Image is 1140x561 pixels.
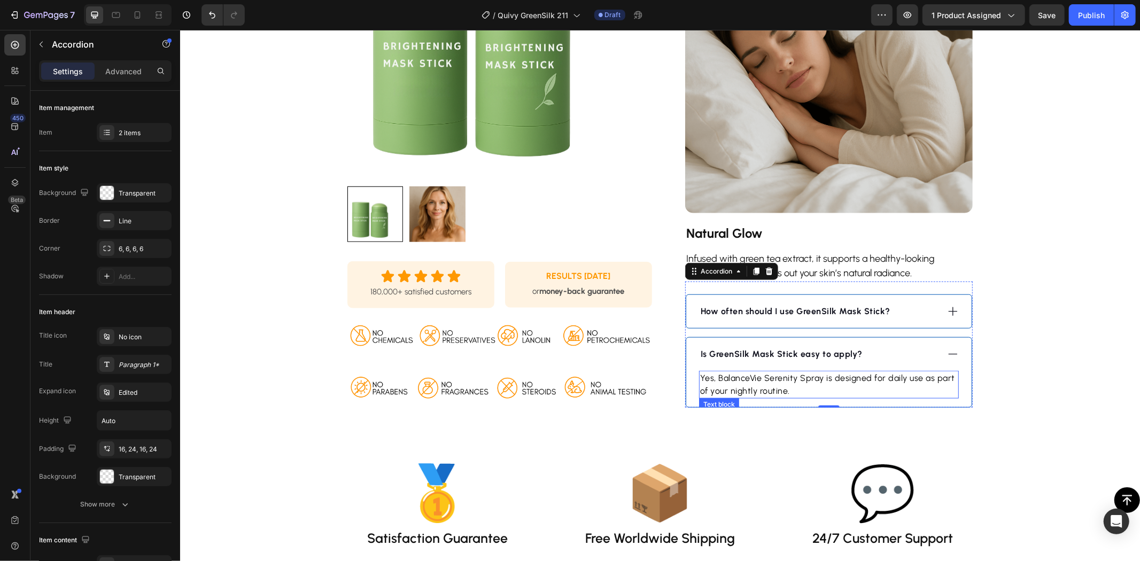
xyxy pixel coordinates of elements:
[180,30,1140,561] iframe: Design area
[70,9,75,21] p: 7
[39,360,52,369] div: Title
[97,411,171,430] input: Auto
[1078,10,1105,21] div: Publish
[505,194,793,213] h2: Rich Text Editor. Editing area: main
[521,370,557,379] div: Text block
[119,189,169,198] div: Transparent
[39,442,79,456] div: Padding
[1029,4,1065,26] button: Save
[605,10,621,20] span: Draft
[159,427,355,498] h2: 🥇
[201,4,245,26] div: Undo/Redo
[119,332,169,342] div: No icon
[604,427,801,498] h2: 💬
[39,244,60,253] div: Corner
[493,10,496,21] span: /
[932,10,1001,21] span: 1 product assigned
[1104,509,1129,534] div: Open Intercom Messenger
[105,66,142,77] p: Advanced
[39,128,52,137] div: Item
[922,4,1025,26] button: 1 product assigned
[8,196,26,204] div: Beta
[39,495,172,514] button: Show more
[39,103,94,113] div: Item management
[119,445,169,454] div: 16, 24, 16, 24
[119,216,169,226] div: Line
[39,386,76,396] div: Expand icon
[342,255,455,269] p: or
[39,186,91,200] div: Background
[39,163,68,173] div: Item style
[360,257,445,267] strong: money-back guarantee
[506,195,792,212] p: ⁠⁠⁠⁠⁠⁠⁠
[119,272,169,282] div: Add...
[39,414,74,428] div: Height
[506,196,582,211] strong: Natural Glow
[53,66,83,77] p: Settings
[382,427,578,498] h2: 📦
[52,38,143,51] p: Accordion
[498,10,569,21] span: Quivy GreenSilk 211
[10,114,26,122] div: 450
[520,342,778,368] p: Yes, BalanceVie Serenity Spray is designed for daily use as part of your nightly routine.
[1069,4,1114,26] button: Publish
[184,255,297,270] p: 180,000+ satisfied customers
[506,222,792,251] p: Infused with green tea extract, it supports a healthy-looking complexion and brings out your skin...
[39,216,60,225] div: Border
[505,221,793,252] div: Rich Text Editor. Editing area: main
[1038,11,1056,20] span: Save
[119,244,169,254] div: 6, 6, 6, 6
[519,316,684,332] div: Rich Text Editor. Editing area: main
[39,271,64,281] div: Shadow
[119,128,169,138] div: 2 items
[341,240,456,254] h2: RESULTS [DATE]
[167,290,472,376] img: gempages_569184086220866581-94399e82-e287-46c2-8578-77c42072b487.png
[521,276,710,286] strong: How often should I use GreenSilk Mask Stick?
[119,388,169,398] div: Edited
[518,237,554,246] div: Accordion
[39,533,92,548] div: Item content
[4,4,80,26] button: 7
[119,360,169,370] div: Paragraph 1*
[81,499,130,510] div: Show more
[39,331,67,340] div: Title icon
[39,472,76,481] div: Background
[39,307,75,317] div: Item header
[521,319,683,329] strong: Is GreenSilk Mask Stick easy to apply?
[519,274,712,290] div: Rich Text Editor. Editing area: main
[119,472,169,482] div: Transparent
